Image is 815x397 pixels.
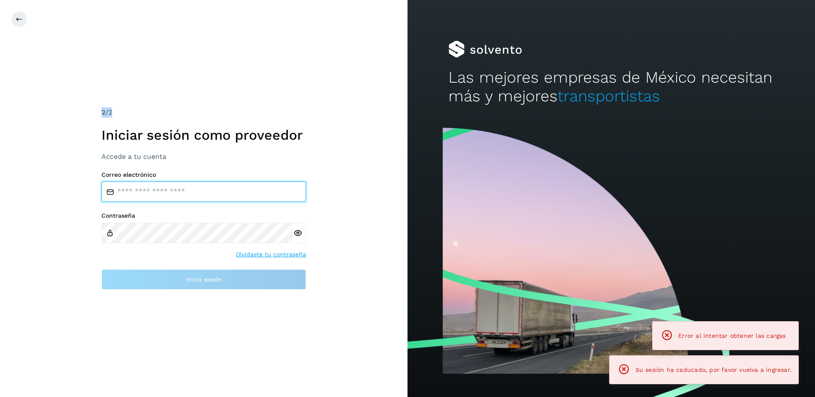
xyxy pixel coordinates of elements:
[678,332,786,339] span: Error al intentar obtener las cargas
[101,269,306,290] button: Inicia sesión
[448,68,775,106] h2: Las mejores empresas de México necesitan más y mejores
[101,171,306,178] label: Correo electrónico
[186,276,222,282] span: Inicia sesión
[101,108,105,116] span: 2
[101,212,306,219] label: Contraseña
[101,127,306,143] h1: Iniciar sesión como proveedor
[636,366,792,373] span: Su sesión ha caducado, por favor vuelva a ingresar.
[101,107,306,118] div: /2
[558,87,660,105] span: transportistas
[236,250,306,259] a: Olvidaste tu contraseña
[101,152,306,161] h3: Accede a tu cuenta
